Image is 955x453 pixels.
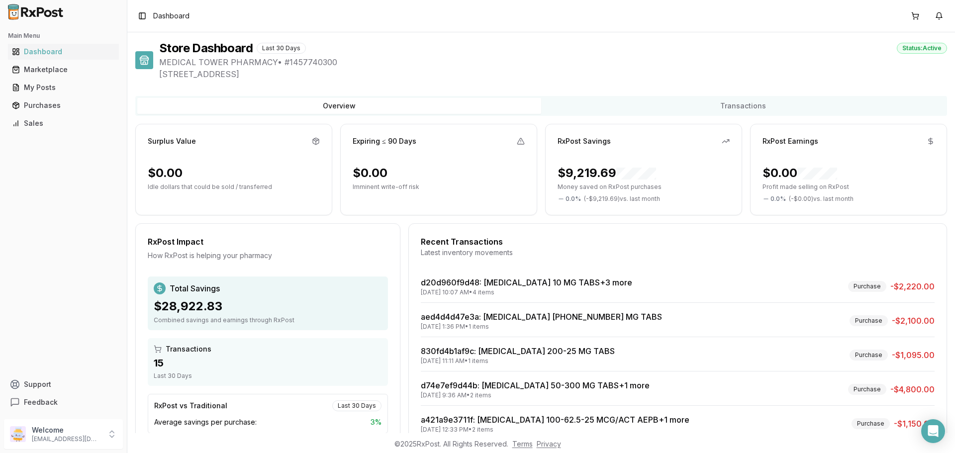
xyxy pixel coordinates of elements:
span: -$1,150.00 [894,418,935,430]
div: RxPost Earnings [763,136,818,146]
a: Privacy [537,440,561,448]
div: Surplus Value [148,136,196,146]
div: Latest inventory movements [421,248,935,258]
img: User avatar [10,426,26,442]
div: Status: Active [897,43,947,54]
div: Expiring ≤ 90 Days [353,136,416,146]
button: Marketplace [4,62,123,78]
div: Sales [12,118,115,128]
div: Purchase [850,315,888,326]
nav: breadcrumb [153,11,190,21]
button: Overview [137,98,541,114]
p: Money saved on RxPost purchases [558,183,730,191]
span: [STREET_ADDRESS] [159,68,947,80]
div: [DATE] 11:11 AM • 1 items [421,357,615,365]
div: Last 30 Days [257,43,306,54]
div: Last 30 Days [154,372,382,380]
div: [DATE] 1:36 PM • 1 items [421,323,662,331]
a: Sales [8,114,119,132]
div: RxPost Impact [148,236,388,248]
div: $0.00 [353,165,387,181]
div: Purchase [850,350,888,361]
div: Purchase [852,418,890,429]
span: ( - $0.00 ) vs. last month [789,195,854,203]
div: Combined savings and earnings through RxPost [154,316,382,324]
div: Purchase [848,384,886,395]
a: Terms [512,440,533,448]
div: $0.00 [763,165,837,181]
span: -$1,095.00 [892,349,935,361]
h1: Store Dashboard [159,40,253,56]
p: Welcome [32,425,101,435]
a: My Posts [8,79,119,96]
span: 0.0 % [770,195,786,203]
button: Feedback [4,393,123,411]
div: Dashboard [12,47,115,57]
a: d74e7ef9d44b: [MEDICAL_DATA] 50-300 MG TABS+1 more [421,380,650,390]
div: $28,922.83 [154,298,382,314]
a: Purchases [8,96,119,114]
div: $0.00 [148,165,183,181]
a: 830fd4b1af9c: [MEDICAL_DATA] 200-25 MG TABS [421,346,615,356]
div: How RxPost is helping your pharmacy [148,251,388,261]
span: 0.0 % [566,195,581,203]
div: Purchases [12,100,115,110]
div: Last 30 Days [332,400,382,411]
a: Marketplace [8,61,119,79]
h2: Main Menu [8,32,119,40]
div: RxPost Savings [558,136,611,146]
span: Dashboard [153,11,190,21]
div: RxPost vs Traditional [154,401,227,411]
img: RxPost Logo [4,4,68,20]
div: [DATE] 12:33 PM • 2 items [421,426,689,434]
span: -$2,220.00 [890,280,935,292]
div: $9,219.69 [558,165,656,181]
p: Profit made selling on RxPost [763,183,935,191]
div: Marketplace [12,65,115,75]
button: Sales [4,115,123,131]
div: Open Intercom Messenger [921,419,945,443]
a: Dashboard [8,43,119,61]
span: -$2,100.00 [892,315,935,327]
p: [EMAIL_ADDRESS][DOMAIN_NAME] [32,435,101,443]
span: 3 % [371,417,382,427]
p: Imminent write-off risk [353,183,525,191]
div: Purchase [848,281,886,292]
div: My Posts [12,83,115,92]
span: Transactions [166,344,211,354]
span: MEDICAL TOWER PHARMACY • # 1457740300 [159,56,947,68]
div: Recent Transactions [421,236,935,248]
span: Average savings per purchase: [154,417,257,427]
a: d20d960f9d48: [MEDICAL_DATA] 10 MG TABS+3 more [421,277,632,287]
div: [DATE] 10:07 AM • 4 items [421,288,632,296]
span: ( - $9,219.69 ) vs. last month [584,195,660,203]
span: -$4,800.00 [890,383,935,395]
div: 15 [154,356,382,370]
button: Dashboard [4,44,123,60]
span: Feedback [24,397,58,407]
button: Support [4,375,123,393]
div: [DATE] 9:36 AM • 2 items [421,391,650,399]
a: aed4d4d47e3a: [MEDICAL_DATA] [PHONE_NUMBER] MG TABS [421,312,662,322]
span: Total Savings [170,282,220,294]
button: Purchases [4,97,123,113]
button: My Posts [4,80,123,95]
a: a421a9e3711f: [MEDICAL_DATA] 100-62.5-25 MCG/ACT AEPB+1 more [421,415,689,425]
p: Idle dollars that could be sold / transferred [148,183,320,191]
button: Transactions [541,98,945,114]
